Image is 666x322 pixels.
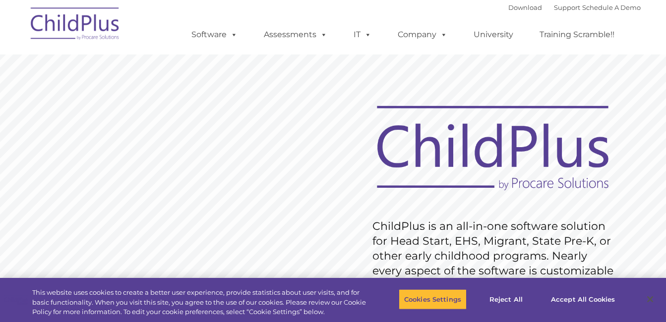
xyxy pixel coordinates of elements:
[475,289,537,310] button: Reject All
[508,3,542,11] a: Download
[582,3,641,11] a: Schedule A Demo
[344,25,381,45] a: IT
[26,0,125,50] img: ChildPlus by Procare Solutions
[254,25,337,45] a: Assessments
[399,289,467,310] button: Cookies Settings
[388,25,457,45] a: Company
[530,25,624,45] a: Training Scramble!!
[639,288,661,310] button: Close
[508,3,641,11] font: |
[545,289,620,310] button: Accept All Cookies
[464,25,523,45] a: University
[32,288,366,317] div: This website uses cookies to create a better user experience, provide statistics about user visit...
[554,3,580,11] a: Support
[182,25,247,45] a: Software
